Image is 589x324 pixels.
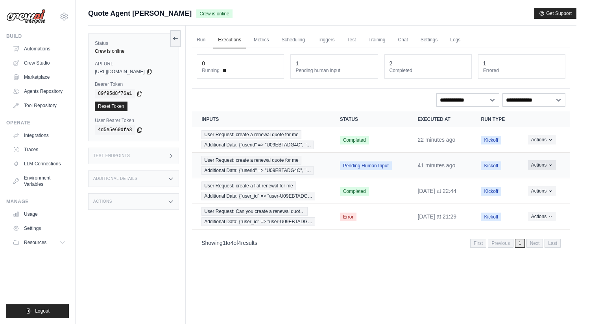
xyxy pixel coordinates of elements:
[340,161,392,170] span: Pending Human Input
[9,143,69,156] a: Traces
[408,111,471,127] th: Executed at
[201,207,321,226] a: View execution details for User Request
[340,213,357,221] span: Error
[417,213,456,220] time: September 16, 2025 at 21:29 PDT
[528,135,556,144] button: Actions for execution
[417,188,456,194] time: September 16, 2025 at 22:44 PDT
[238,240,241,246] span: 4
[201,239,257,247] p: Showing to of results
[9,71,69,83] a: Marketplace
[277,32,310,48] a: Scheduling
[295,59,299,67] div: 1
[481,136,501,144] span: Kickoff
[95,69,145,75] span: [URL][DOMAIN_NAME]
[470,239,561,248] nav: Pagination
[9,85,69,98] a: Agents Repository
[528,186,556,196] button: Actions for execution
[213,32,246,48] a: Executions
[202,59,205,67] div: 0
[313,32,340,48] a: Triggers
[471,111,518,127] th: Run Type
[340,136,369,144] span: Completed
[230,240,233,246] span: 4
[343,32,361,48] a: Test
[390,67,467,74] dt: Completed
[445,32,465,48] a: Logs
[95,117,172,124] label: User Bearer Token
[201,130,301,139] span: User Request: create a renewal quote for me
[93,176,137,181] h3: Additional Details
[223,240,226,246] span: 1
[24,239,46,246] span: Resources
[196,9,232,18] span: Crew is online
[201,192,315,200] span: Additional Data: {"user_id" => "user-U09EBTADG…
[470,239,486,248] span: First
[88,8,192,19] span: Quote Agent [PERSON_NAME]
[534,8,576,19] button: Get Support
[6,9,46,24] img: Logo
[417,137,455,143] time: September 19, 2025 at 00:59 PDT
[201,207,307,216] span: User Request: Can you create a renewal quot…
[9,43,69,55] a: Automations
[364,32,390,48] a: Training
[483,67,560,74] dt: Errored
[201,181,321,200] a: View execution details for User Request
[192,111,330,127] th: Inputs
[9,99,69,112] a: Tool Repository
[331,111,408,127] th: Status
[6,198,69,205] div: Manage
[6,120,69,126] div: Operate
[201,130,321,149] a: View execution details for User Request
[9,222,69,235] a: Settings
[295,67,373,74] dt: Pending human input
[201,156,301,165] span: User Request: create a renewal quote for me
[481,187,501,196] span: Kickoff
[488,239,513,248] span: Previous
[201,166,314,175] span: Additional Data: {"userid" => "U09EBTADG4C", "…
[95,89,135,98] code: 89f95d8f76a1
[528,212,556,221] button: Actions for execution
[9,129,69,142] a: Integrations
[249,32,274,48] a: Metrics
[416,32,442,48] a: Settings
[202,67,220,74] span: Running
[95,40,172,46] label: Status
[192,233,570,253] nav: Pagination
[528,160,556,170] button: Actions for execution
[9,208,69,220] a: Usage
[93,154,130,158] h3: Test Endpoints
[9,57,69,69] a: Crew Studio
[393,32,412,48] a: Chat
[9,172,69,191] a: Environment Variables
[201,156,321,175] a: View execution details for User Request
[93,199,112,204] h3: Actions
[95,125,135,135] code: 4d5e5e69dfa3
[417,162,455,168] time: September 19, 2025 at 00:40 PDT
[526,239,543,248] span: Next
[515,239,525,248] span: 1
[390,59,393,67] div: 2
[95,81,172,87] label: Bearer Token
[95,102,127,111] a: Reset Token
[550,286,589,324] iframe: Chat Widget
[95,61,172,67] label: API URL
[95,48,172,54] div: Crew is online
[192,32,210,48] a: Run
[9,236,69,249] button: Resources
[6,33,69,39] div: Build
[9,157,69,170] a: LLM Connections
[201,181,295,190] span: User Request: create a flat renewal for me
[545,239,561,248] span: Last
[340,187,369,196] span: Completed
[483,59,486,67] div: 1
[6,304,69,318] button: Logout
[201,141,314,149] span: Additional Data: {"userid" => "U09EBTADG4C", "…
[35,308,50,314] span: Logout
[192,111,570,253] section: Crew executions table
[481,213,501,221] span: Kickoff
[201,217,315,226] span: Additional Data: {"user_id" => "user-U09EBTADG…
[481,161,501,170] span: Kickoff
